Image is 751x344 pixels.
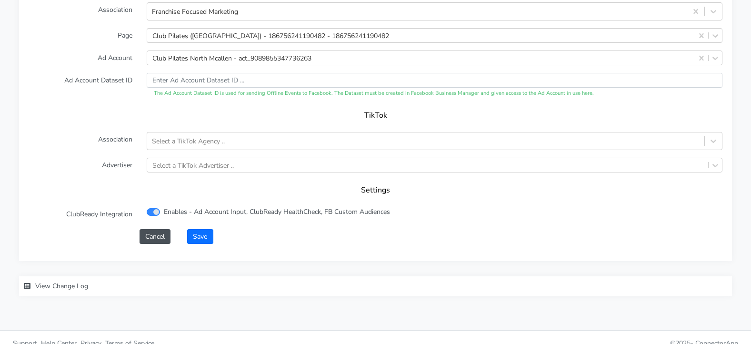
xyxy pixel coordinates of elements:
[152,136,225,146] div: Select a TikTok Agency ..
[147,73,722,88] input: Enter Ad Account Dataset ID ...
[140,229,170,244] button: Cancel
[21,73,140,98] label: Ad Account Dataset ID
[152,7,238,17] div: Franchise Focused Marketing
[21,51,140,65] label: Ad Account
[152,53,311,63] div: Club Pilates North Mcallen - act_9089855347736263
[21,28,140,43] label: Page
[35,282,88,291] span: View Change Log
[21,158,140,172] label: Advertiser
[164,207,390,217] label: Enables - Ad Account Input, ClubReady HealthCheck, FB Custom Audiences
[38,111,713,120] h5: TikTok
[187,229,213,244] button: Save
[38,186,713,195] h5: Settings
[21,207,140,222] label: ClubReady Integration
[152,160,234,170] div: Select a TikTok Advertiser ..
[152,30,389,40] div: Club Pilates ([GEOGRAPHIC_DATA]) - 186756241190482 - 186756241190482
[147,90,722,98] div: The Ad Account Dataset ID is used for sending Offline Events to Facebook. The Dataset must be cre...
[21,132,140,150] label: Association
[21,2,140,20] label: Association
